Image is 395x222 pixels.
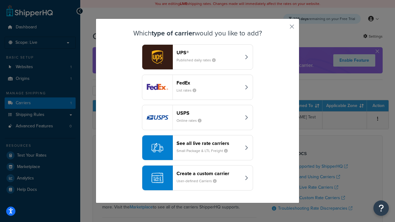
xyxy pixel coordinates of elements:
button: Open Resource Center [373,200,389,216]
header: Create a custom carrier [177,171,241,176]
small: List rates [177,88,201,93]
header: UPS® [177,50,241,55]
button: ups logoUPS®Published daily rates [142,44,253,70]
small: Small Package & LTL Freight [177,148,233,154]
img: icon-carrier-custom-c93b8a24.svg [152,172,163,184]
img: icon-carrier-liverate-becf4550.svg [152,142,163,154]
strong: type of carrier [152,28,195,38]
button: Create a custom carrierUser-defined Carriers [142,165,253,191]
header: FedEx [177,80,241,86]
button: usps logoUSPSOnline rates [142,105,253,130]
header: See all live rate carriers [177,140,241,146]
small: Online rates [177,118,206,123]
h3: Which would you like to add? [111,30,284,37]
img: ups logo [142,45,173,69]
small: User-defined Carriers [177,178,222,184]
small: Published daily rates [177,57,221,63]
button: See all live rate carriersSmall Package & LTL Freight [142,135,253,160]
header: USPS [177,110,241,116]
img: usps logo [142,105,173,130]
button: fedEx logoFedExList rates [142,75,253,100]
img: fedEx logo [142,75,173,100]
